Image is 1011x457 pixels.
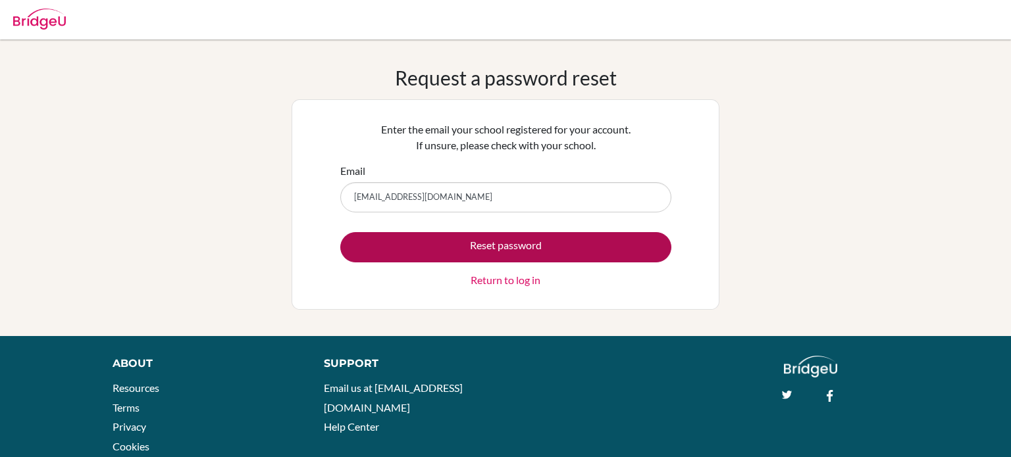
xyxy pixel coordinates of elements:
a: Terms [113,401,140,414]
a: Cookies [113,440,149,452]
a: Email us at [EMAIL_ADDRESS][DOMAIN_NAME] [324,381,463,414]
label: Email [340,163,365,179]
img: Bridge-U [13,9,66,30]
p: Enter the email your school registered for your account. If unsure, please check with your school. [340,122,671,153]
div: Support [324,356,492,372]
a: Return to log in [471,272,540,288]
button: Reset password [340,232,671,262]
a: Help Center [324,420,379,433]
a: Resources [113,381,159,394]
h1: Request a password reset [395,66,617,89]
div: About [113,356,294,372]
img: logo_white@2x-f4f0deed5e89b7ecb1c2cc34c3e3d731f90f0f143d5ea2071677605dd97b5244.png [784,356,837,377]
a: Privacy [113,420,146,433]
